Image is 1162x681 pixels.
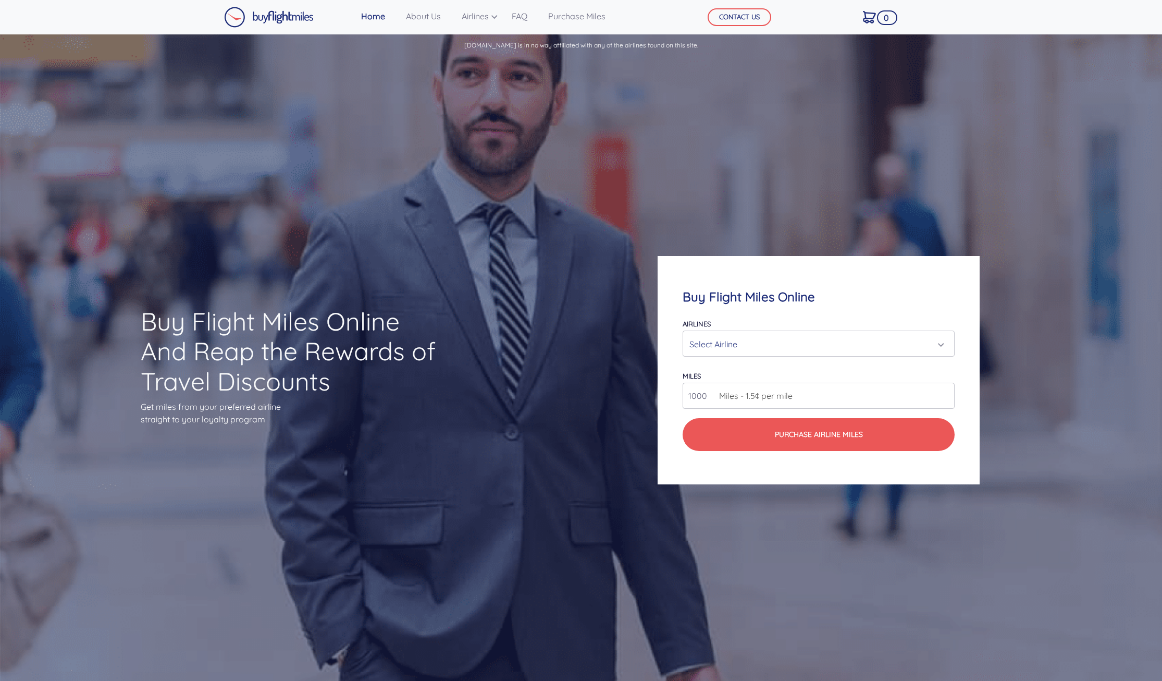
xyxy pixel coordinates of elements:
[859,6,880,28] a: 0
[683,372,701,380] label: miles
[544,6,610,27] a: Purchase Miles
[683,289,955,305] h4: Buy Flight Miles Online
[224,4,314,30] a: Buy Flight Miles Logo
[708,8,771,26] button: CONTACT US
[689,334,942,354] div: Select Airline
[224,7,314,28] img: Buy Flight Miles Logo
[141,307,441,397] h1: Buy Flight Miles Online And Reap the Rewards of Travel Discounts
[458,6,495,27] a: Airlines
[357,6,389,27] a: Home
[863,11,876,23] img: Cart
[683,320,711,328] label: Airlines
[508,6,531,27] a: FAQ
[877,10,897,25] span: 0
[683,331,955,357] button: Select Airline
[714,390,793,402] span: Miles - 1.5¢ per mile
[683,418,955,451] button: Purchase Airline Miles
[141,400,441,425] p: Get miles from your preferred airline straight to your loyalty program
[402,6,445,27] a: About Us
